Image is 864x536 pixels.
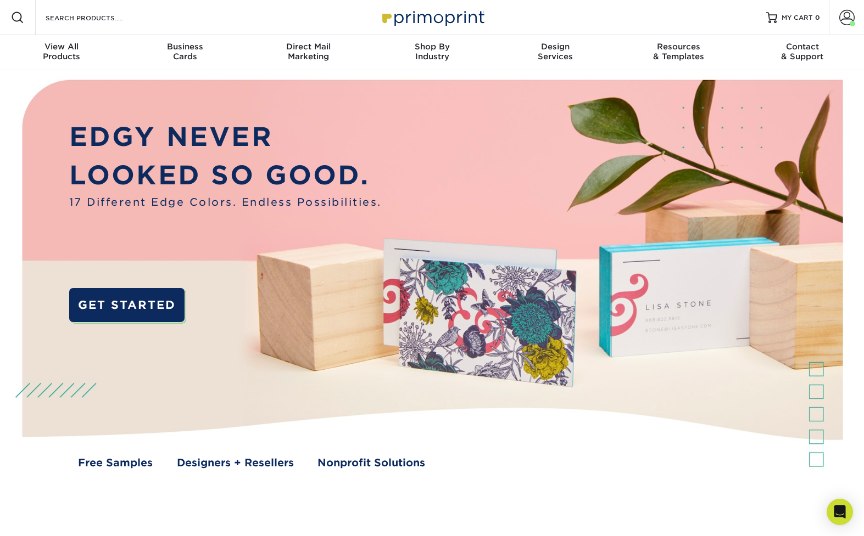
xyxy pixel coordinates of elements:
span: Design [494,42,617,52]
div: Industry [370,42,494,61]
span: Contact [740,42,864,52]
a: Nonprofit Solutions [317,455,425,471]
a: Direct MailMarketing [247,35,370,70]
img: Primoprint [377,5,487,29]
span: MY CART [782,13,813,22]
p: EDGY NEVER [69,117,382,156]
a: Resources& Templates [617,35,741,70]
a: Contact& Support [740,35,864,70]
div: & Templates [617,42,741,61]
a: Shop ByIndustry [370,35,494,70]
a: GET STARTED [69,288,185,322]
span: 0 [815,14,820,21]
span: Shop By [370,42,494,52]
div: Cards [124,42,247,61]
p: LOOKED SO GOOD. [69,156,382,195]
span: Resources [617,42,741,52]
div: Marketing [247,42,370,61]
span: Business [124,42,247,52]
div: & Support [740,42,864,61]
iframe: Google Customer Reviews [3,503,93,532]
input: SEARCH PRODUCTS..... [44,11,152,24]
a: BusinessCards [124,35,247,70]
span: 17 Different Edge Colors. Endless Possibilities. [69,195,382,210]
a: DesignServices [494,35,617,70]
a: Free Samples [78,455,153,471]
div: Open Intercom Messenger [827,499,853,525]
div: Services [494,42,617,61]
a: Designers + Resellers [177,455,294,471]
span: Direct Mail [247,42,370,52]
